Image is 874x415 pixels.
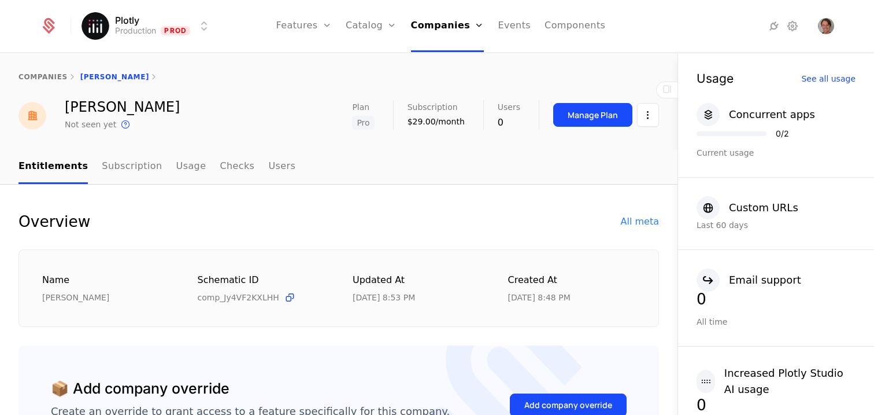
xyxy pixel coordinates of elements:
a: Users [268,150,295,184]
a: companies [18,73,68,81]
a: Checks [220,150,254,184]
div: [PERSON_NAME] [65,100,180,114]
div: Manage Plan [568,109,618,121]
div: [PERSON_NAME] [42,292,170,303]
button: Email support [697,269,801,292]
span: Users [498,103,520,111]
a: Settings [786,19,799,33]
button: Select environment [85,13,211,39]
div: Name [42,273,170,288]
button: Select action [637,103,659,127]
span: Prod [161,26,190,35]
div: Not seen yet [65,119,116,130]
div: Add company override [524,399,612,411]
div: 9/20/25, 8:53 PM [353,292,415,303]
img: Fakhri Habibi [18,102,46,130]
nav: Main [18,150,659,184]
div: Usage [697,72,734,85]
div: All time [697,316,856,328]
div: Last 60 days [697,219,856,231]
span: Subscription [408,103,458,111]
div: Current usage [697,147,856,159]
img: Robert Claus [818,18,834,34]
div: 📦 Add company override [51,378,229,400]
a: Usage [176,150,206,184]
div: Overview [18,212,90,231]
div: Custom URLs [729,200,798,216]
div: Updated at [353,273,480,288]
span: Pro [352,116,374,130]
button: Open user button [818,18,834,34]
button: Custom URLs [697,196,798,219]
div: 0 [697,292,856,307]
div: 0 [697,398,856,413]
a: Integrations [767,19,781,33]
div: 9/20/25, 8:48 PM [508,292,571,303]
div: 0 / 2 [776,130,789,138]
button: Concurrent apps [697,103,815,126]
div: Email support [729,272,801,288]
button: Increased Plotly Studio AI usage [697,365,856,398]
div: 0 [498,116,520,130]
div: Created at [508,273,636,288]
div: Production [115,25,156,36]
span: comp_Jy4VF2KXLHH [198,292,279,303]
button: Manage Plan [553,103,632,127]
ul: Choose Sub Page [18,150,295,184]
div: See all usage [801,75,856,83]
span: Plan [352,103,369,111]
span: Plotly [115,16,139,25]
div: $29.00/month [408,116,465,127]
div: Schematic ID [198,273,325,287]
img: Plotly [82,12,109,40]
div: Concurrent apps [729,106,815,123]
a: Subscription [102,150,162,184]
a: Entitlements [18,150,88,184]
div: All meta [621,215,659,229]
div: Increased Plotly Studio AI usage [724,365,856,398]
